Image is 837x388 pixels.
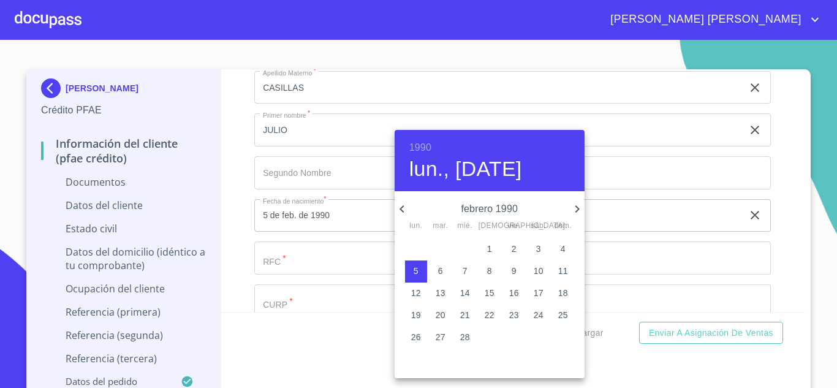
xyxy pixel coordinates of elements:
p: 11 [558,265,568,277]
span: sáb. [528,220,550,232]
button: 10 [528,261,550,283]
p: 14 [460,287,470,299]
p: 26 [411,331,421,343]
span: vie. [503,220,525,232]
p: 3 [536,243,541,255]
p: 22 [485,309,494,321]
button: 7 [454,261,476,283]
p: 27 [436,331,445,343]
p: febrero 1990 [409,202,570,216]
p: 9 [512,265,517,277]
button: 26 [405,327,427,349]
button: 24 [528,305,550,327]
button: 20 [430,305,452,327]
button: 6 [430,261,452,283]
button: 25 [552,305,574,327]
button: 28 [454,327,476,349]
button: 23 [503,305,525,327]
button: 3 [528,238,550,261]
button: 9 [503,261,525,283]
span: lun. [405,220,427,232]
p: 16 [509,287,519,299]
button: 18 [552,283,574,305]
button: 11 [552,261,574,283]
p: 7 [463,265,468,277]
button: 12 [405,283,427,305]
button: 2 [503,238,525,261]
p: 13 [436,287,445,299]
span: [DEMOGRAPHIC_DATA]. [479,220,501,232]
span: mié. [454,220,476,232]
p: 25 [558,309,568,321]
p: 12 [411,287,421,299]
p: 4 [561,243,566,255]
button: 4 [552,238,574,261]
p: 24 [534,309,543,321]
span: dom. [552,220,574,232]
p: 28 [460,331,470,343]
p: 20 [436,309,445,321]
p: 15 [485,287,494,299]
span: mar. [430,220,452,232]
button: 15 [479,283,501,305]
p: 23 [509,309,519,321]
p: 1 [487,243,492,255]
button: 1990 [409,139,431,156]
p: 2 [512,243,517,255]
button: 21 [454,305,476,327]
button: 14 [454,283,476,305]
button: 1 [479,238,501,261]
button: 19 [405,305,427,327]
button: 13 [430,283,452,305]
p: 18 [558,287,568,299]
button: lun., [DATE] [409,156,522,182]
button: 27 [430,327,452,349]
p: 8 [487,265,492,277]
p: 19 [411,309,421,321]
button: 5 [405,261,427,283]
button: 8 [479,261,501,283]
p: 21 [460,309,470,321]
button: 16 [503,283,525,305]
button: 17 [528,283,550,305]
p: 17 [534,287,543,299]
p: 10 [534,265,543,277]
p: 5 [414,265,418,277]
button: 22 [479,305,501,327]
p: 6 [438,265,443,277]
